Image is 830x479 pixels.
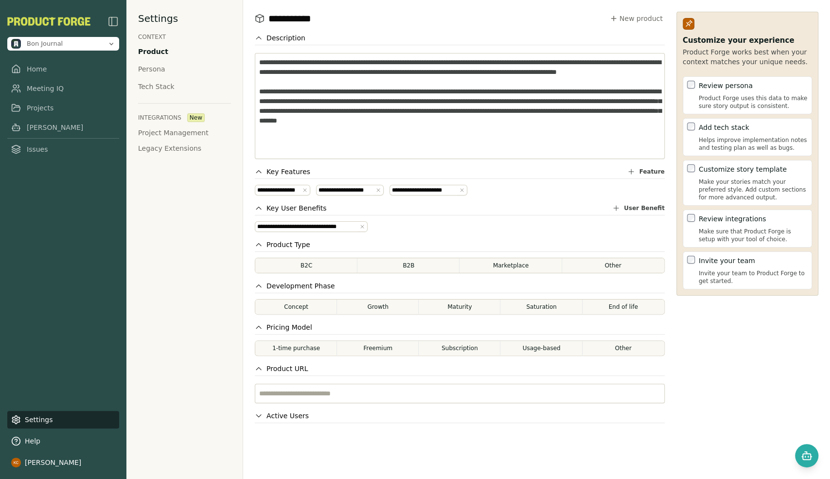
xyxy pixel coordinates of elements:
button: PF-Logo [7,17,90,26]
button: 1-time purchase [255,340,337,356]
div: Product Forge works best when your context matches your unique needs. [683,47,812,67]
button: Key Features [255,167,310,177]
button: End of life [582,299,665,315]
h2: INTEGRATIONS [138,114,181,122]
button: Other [582,340,665,356]
img: profile [11,458,21,467]
h4: Customize story template [699,164,808,174]
button: Subscription [418,340,501,356]
button: Key User Benefits [255,203,327,213]
button: User Benefit [612,203,665,213]
div: Product [138,47,168,56]
button: [PERSON_NAME] [7,454,119,471]
button: Development Phase [255,281,335,291]
h4: Add tech stack [699,123,808,132]
button: Concept [255,299,337,315]
button: Remove tag [459,187,465,193]
h2: CONTEXT [138,33,166,41]
span: User Benefit [624,204,665,212]
button: Description [255,33,305,43]
p: Product Forge uses this data to make sure story output is consistent. [699,94,808,110]
h4: Invite your team [699,256,808,266]
button: Maturity [418,299,501,315]
a: Meeting IQ [7,80,119,97]
button: Open chat [795,444,818,467]
span: New [187,113,205,122]
div: Tech Stack [138,82,175,91]
button: Feature [627,167,664,177]
button: Active Users [255,411,309,421]
img: sidebar [107,16,119,27]
h4: Review persona [699,81,808,90]
button: B2B [357,258,460,273]
button: Marketplace [459,258,562,273]
button: Open organization switcher [7,37,119,51]
button: New product [608,12,665,25]
h1: Customize your experience [683,35,812,45]
a: Projects [7,99,119,117]
button: Help [7,432,119,450]
button: Remove tag [359,224,365,230]
p: Invite your team to Product Forge to get started. [699,269,808,285]
button: Project Management [138,128,209,138]
a: Settings [7,411,119,428]
a: [PERSON_NAME] [7,119,119,136]
button: Saturation [500,299,583,315]
span: Feature [639,168,664,176]
button: Legacy Extensions [138,143,201,153]
h4: Review integrations [699,214,808,224]
button: Product URL [255,364,308,373]
button: Remove tag [302,187,308,193]
button: Other [562,258,665,273]
p: Make your stories match your preferred style. Add custom sections for more advanced output. [699,178,808,201]
span: Bon Journal [27,39,63,48]
button: Usage-based [500,340,583,356]
button: Growth [336,299,419,315]
button: Remove tag [375,187,381,193]
button: Freemium [336,340,419,356]
button: Pricing Model [255,322,312,332]
img: Product Forge [7,17,90,26]
div: Persona [138,64,165,74]
h1: Settings [138,12,178,25]
a: Home [7,60,119,78]
p: Helps improve implementation notes and testing plan as well as bugs. [699,136,808,152]
p: Make sure that Product Forge is setup with your tool of choice. [699,228,808,243]
button: B2C [255,258,358,273]
button: Product Type [255,240,310,249]
a: Issues [7,141,119,158]
img: Bon Journal [11,39,21,49]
